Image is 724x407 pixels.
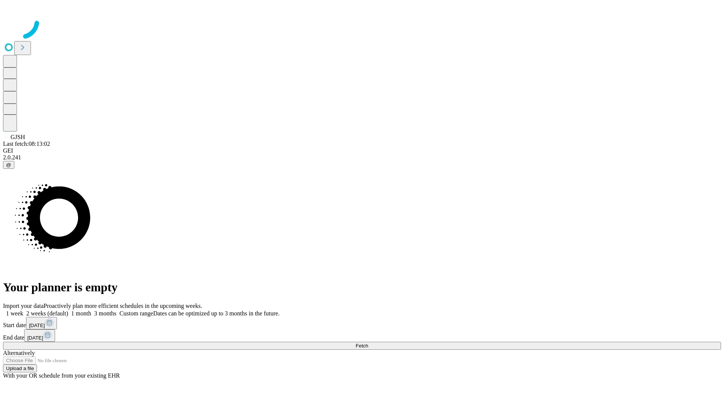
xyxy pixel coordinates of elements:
[94,310,117,317] span: 3 months
[6,310,23,317] span: 1 week
[26,310,68,317] span: 2 weeks (default)
[3,350,35,356] span: Alternatively
[3,147,721,154] div: GEI
[11,134,25,140] span: GJSH
[356,343,368,349] span: Fetch
[3,329,721,342] div: End date
[153,310,279,317] span: Dates can be optimized up to 3 months in the future.
[3,364,37,372] button: Upload a file
[3,342,721,350] button: Fetch
[3,317,721,329] div: Start date
[3,303,44,309] span: Import your data
[120,310,153,317] span: Custom range
[26,317,57,329] button: [DATE]
[24,329,55,342] button: [DATE]
[44,303,202,309] span: Proactively plan more efficient schedules in the upcoming weeks.
[3,280,721,294] h1: Your planner is empty
[3,161,14,169] button: @
[3,154,721,161] div: 2.0.241
[3,372,120,379] span: With your OR schedule from your existing EHR
[6,162,11,168] span: @
[27,335,43,341] span: [DATE]
[71,310,91,317] span: 1 month
[29,323,45,328] span: [DATE]
[3,141,50,147] span: Last fetch: 08:13:02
